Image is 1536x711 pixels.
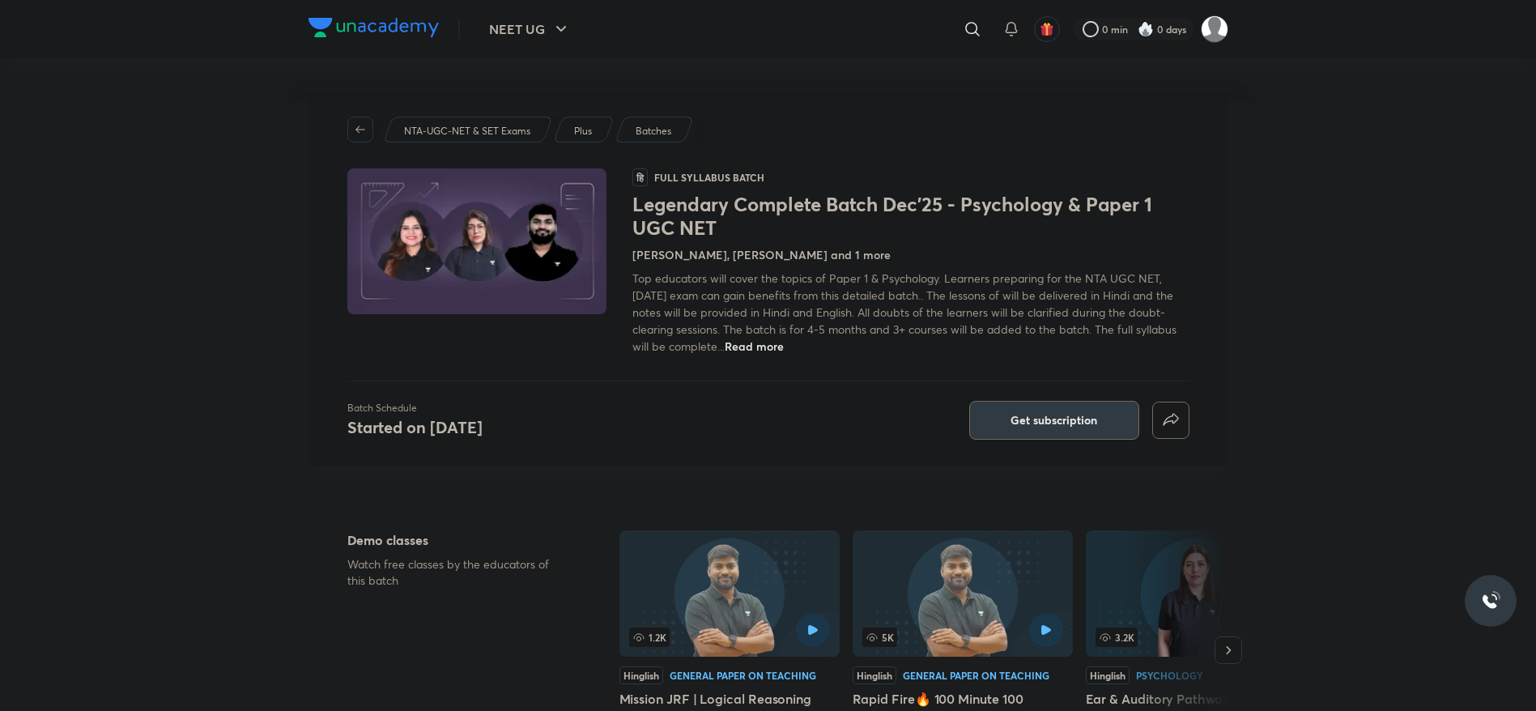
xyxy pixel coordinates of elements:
[404,124,530,138] p: NTA-UGC-NET & SET Exams
[654,171,764,184] p: Full Syllabus Batch
[1034,16,1060,42] button: avatar
[670,671,816,680] div: General Paper on Teaching
[347,401,483,415] p: Batch Schedule
[629,628,670,647] span: 1.2K
[1040,22,1054,36] img: avatar
[903,671,1049,680] div: General Paper on Teaching
[632,193,1189,240] h1: Legendary Complete Batch Dec'25 - Psychology & Paper 1 UGC NET
[344,167,608,316] img: Thumbnail
[347,556,568,589] p: Watch free classes by the educators of this batch
[632,270,1176,354] span: Top educators will cover the topics of Paper 1 & Psychology. Learners preparing for the NTA UGC N...
[1201,15,1228,43] img: Alan Pail.M
[1138,21,1154,37] img: streak
[632,124,674,138] a: Batches
[632,246,891,263] h4: [PERSON_NAME], [PERSON_NAME] and 1 more
[308,18,439,41] a: Company Logo
[308,18,439,37] img: Company Logo
[1481,591,1500,611] img: ttu
[862,628,897,647] span: 5K
[1011,412,1097,428] span: Get subscription
[1086,666,1130,684] div: Hinglish
[632,168,648,186] span: हि
[853,666,896,684] div: Hinglish
[725,338,784,354] span: Read more
[1096,628,1138,647] span: 3.2K
[347,416,483,438] h4: Started on [DATE]
[347,530,568,550] h5: Demo classes
[479,13,581,45] button: NEET UG
[574,124,592,138] p: Plus
[969,401,1139,440] button: Get subscription
[636,124,671,138] p: Batches
[571,124,594,138] a: Plus
[401,124,533,138] a: NTA-UGC-NET & SET Exams
[619,666,663,684] div: Hinglish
